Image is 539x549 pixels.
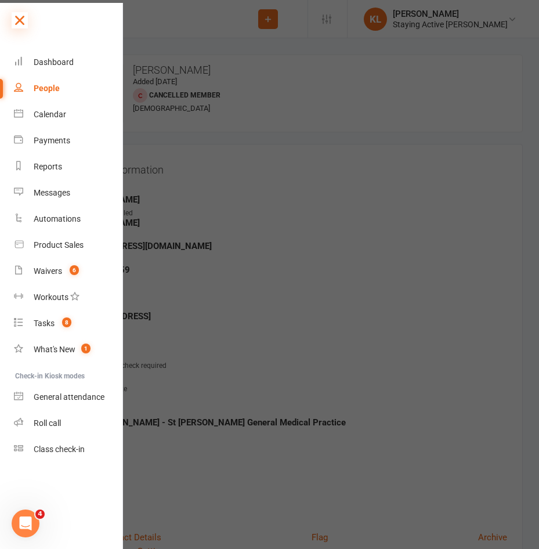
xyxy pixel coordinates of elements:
[34,84,60,93] div: People
[14,75,124,102] a: People
[12,510,39,537] iframe: Intercom live chat
[14,128,124,154] a: Payments
[34,345,75,354] div: What's New
[35,510,45,519] span: 4
[34,319,55,328] div: Tasks
[14,310,124,337] a: Tasks 8
[14,206,124,232] a: Automations
[34,57,74,67] div: Dashboard
[14,49,124,75] a: Dashboard
[70,265,79,275] span: 6
[34,214,81,223] div: Automations
[34,240,84,250] div: Product Sales
[34,392,104,402] div: General attendance
[34,292,68,302] div: Workouts
[14,284,124,310] a: Workouts
[14,410,124,436] a: Roll call
[14,436,124,463] a: Class kiosk mode
[14,232,124,258] a: Product Sales
[14,384,124,410] a: General attendance kiosk mode
[34,445,85,454] div: Class check-in
[81,344,91,353] span: 1
[14,102,124,128] a: Calendar
[62,317,71,327] span: 8
[14,258,124,284] a: Waivers 6
[14,154,124,180] a: Reports
[34,162,62,171] div: Reports
[34,418,61,428] div: Roll call
[14,180,124,206] a: Messages
[34,266,62,276] div: Waivers
[34,136,70,145] div: Payments
[34,110,66,119] div: Calendar
[14,337,124,363] a: What's New1
[34,188,70,197] div: Messages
